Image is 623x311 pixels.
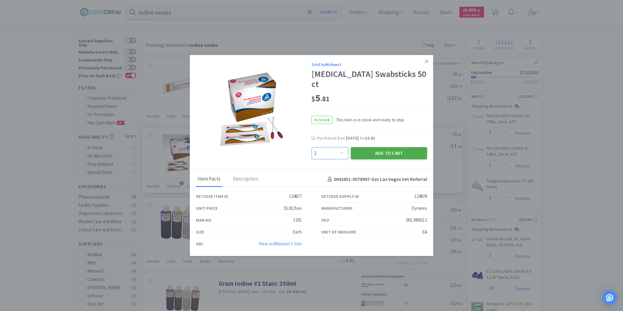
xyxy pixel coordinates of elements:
span: . 81 [320,95,329,103]
div: 001.08002.2 [406,216,427,224]
div: Unit of Measure [321,229,356,235]
h4: 0042651-0078997 - Gsv Las Vegas Vet Referral [325,175,427,183]
div: EA [422,228,427,236]
div: Each [293,228,302,236]
div: 124877 [289,193,302,200]
div: Sold by Midwest [311,61,427,68]
div: Item Facts [196,172,222,187]
button: Add to Cart [351,147,427,159]
div: [MEDICAL_DATA] Swabsticks 50 ct [311,69,427,89]
a: View onMidwest's Site [259,241,302,247]
div: Purchased on for [317,135,427,141]
div: Man No. [196,217,212,223]
div: Vetcove Supply ID [321,193,359,200]
span: 5 [311,92,329,104]
div: SKU [321,217,329,223]
div: URL [196,240,204,247]
div: 1201 [293,216,302,224]
img: be4b1367fecd4eecb06001350c74648e_124878.jpeg [214,71,293,150]
span: This item is in stock and ready to ship [332,116,404,123]
div: Vetcove Item ID [196,193,228,200]
div: Manufacturer [321,205,353,212]
div: $5.81/box [284,205,302,212]
span: 2 [337,135,339,141]
span: $ [311,95,315,103]
span: [DATE] [346,135,359,141]
div: Unit Price [196,205,218,212]
div: Description [231,172,260,187]
div: 124878 [414,193,427,200]
div: Dynarex [411,205,427,212]
div: Size [196,229,204,235]
span: In Stock [312,116,332,124]
span: $5.81 [365,135,375,141]
div: Open Intercom Messenger [602,290,617,305]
